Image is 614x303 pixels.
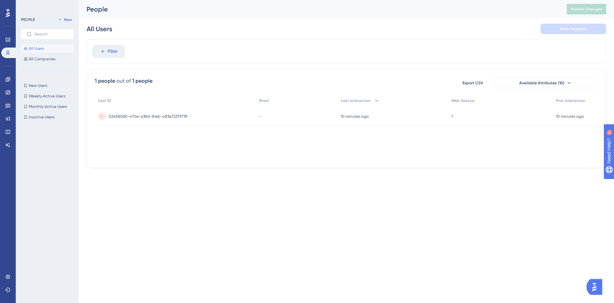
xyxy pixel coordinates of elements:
[29,56,55,62] span: All Companies
[451,114,453,119] span: 1
[21,17,35,22] div: PEOPLE
[259,114,261,119] span: -
[29,83,47,88] span: New Users
[34,32,69,36] input: Search
[98,98,111,103] span: User ID
[56,16,74,24] button: New
[108,48,118,55] span: Filter
[21,103,74,111] button: Monthly Active Users
[541,24,606,34] button: Save Segment
[21,82,74,90] button: New Users
[586,277,606,297] iframe: UserGuiding AI Assistant Launcher
[560,26,587,31] span: Save Segment
[451,98,475,103] span: Web Session
[95,77,115,85] div: 1 people
[29,114,54,120] span: Inactive Users
[571,7,602,12] span: Publish Changes
[87,24,112,33] div: All Users
[21,92,74,100] button: Weekly Active Users
[29,93,65,99] span: Weekly Active Users
[341,114,369,119] time: 10 minutes ago
[21,55,74,63] button: All Companies
[45,3,49,9] div: 9+
[556,98,585,103] span: First Interaction
[116,77,131,85] div: out of
[15,2,41,10] span: Need Help?
[29,104,67,109] span: Monthly Active Users
[456,78,489,88] button: Export CSV
[556,114,584,119] time: 10 minutes ago
[132,77,153,85] div: 1 people
[519,80,564,86] span: Available Attributes (10)
[462,80,483,86] span: Export CSV
[493,78,598,88] button: Available Attributes (10)
[341,98,371,103] span: Last Interaction
[29,46,44,51] span: All Users
[567,4,606,14] button: Publish Changes
[259,98,269,103] span: Email
[87,5,550,14] div: People
[21,45,74,52] button: All Users
[109,114,187,119] span: 02458080-470e-438d-81eb-a83e72379739
[21,113,74,121] button: Inactive Users
[92,45,125,58] button: Filter
[64,17,72,22] span: New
